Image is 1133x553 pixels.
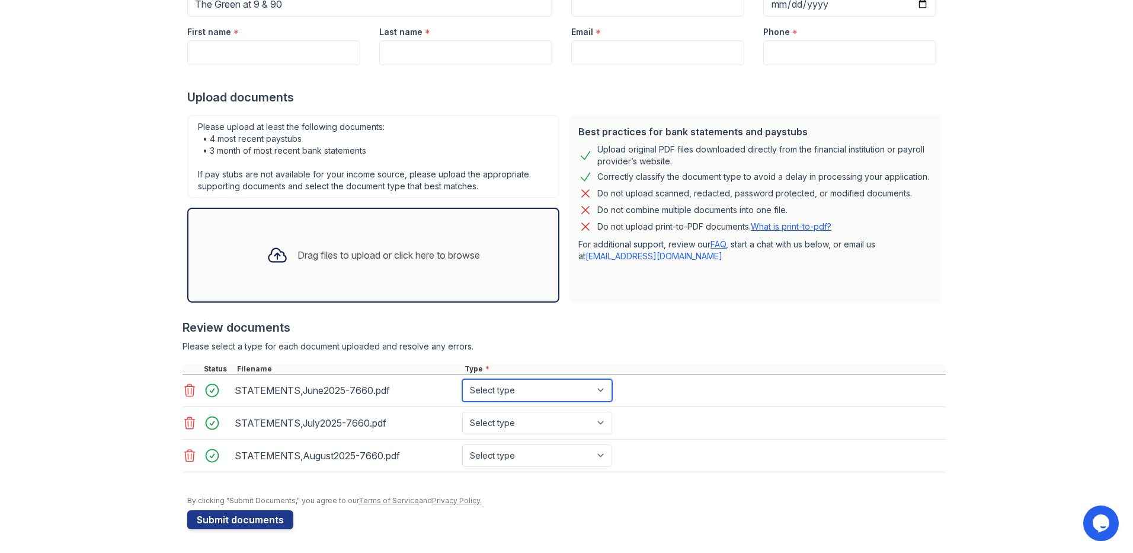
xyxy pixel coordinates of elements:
div: Status [201,364,235,374]
div: By clicking "Submit Documents," you agree to our and [187,496,946,506]
button: Submit documents [187,510,293,529]
div: Best practices for bank statements and paystubs [578,125,932,139]
div: Upload original PDF files downloaded directly from the financial institution or payroll provider’... [597,144,932,167]
div: STATEMENTS,July2025-7660.pdf [235,414,457,433]
div: Filename [235,364,462,374]
p: For additional support, review our , start a chat with us below, or email us at [578,239,932,262]
label: Last name [379,26,423,38]
div: STATEMENTS,June2025-7660.pdf [235,381,457,400]
div: Correctly classify the document type to avoid a delay in processing your application. [597,170,929,184]
div: Review documents [183,319,946,336]
div: Upload documents [187,89,946,106]
a: What is print-to-pdf? [751,221,831,231]
div: Drag files to upload or click here to browse [297,248,480,262]
div: Do not upload scanned, redacted, password protected, or modified documents. [597,186,912,201]
div: STATEMENTS,August2025-7660.pdf [235,446,457,465]
label: Email [571,26,593,38]
div: Please select a type for each document uploaded and resolve any errors. [183,341,946,352]
div: Please upload at least the following documents: • 4 most recent paystubs • 3 month of most recent... [187,115,559,198]
div: Do not combine multiple documents into one file. [597,203,788,217]
a: Terms of Service [359,496,419,505]
div: Type [462,364,946,374]
a: [EMAIL_ADDRESS][DOMAIN_NAME] [585,251,722,261]
label: Phone [763,26,790,38]
p: Do not upload print-to-PDF documents. [597,221,831,233]
iframe: chat widget [1083,506,1121,541]
a: Privacy Policy. [432,496,482,505]
a: FAQ [710,239,726,249]
label: First name [187,26,231,38]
